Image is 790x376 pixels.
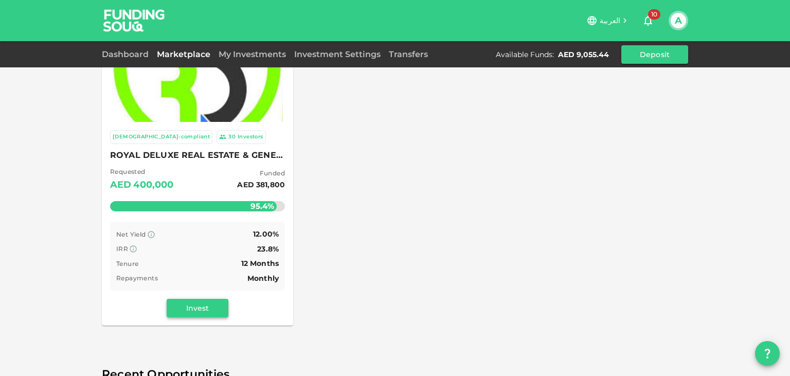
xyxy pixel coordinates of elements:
a: Investment Settings [290,49,385,59]
button: question [755,341,780,366]
a: Marketplace Logo [DEMOGRAPHIC_DATA]-compliant 30Investors ROYAL DELUXE REAL ESTATE & GENERAL MAIN... [102,3,293,326]
span: 23.8% [257,244,279,254]
div: Investors [238,133,263,141]
button: A [671,13,686,28]
div: Available Funds : [496,49,554,60]
span: 12 Months [241,259,279,268]
span: ROYAL DELUXE REAL ESTATE & GENERAL MAINTENANCE - L.L.C - O.P.C [110,148,285,163]
span: Requested [110,167,174,177]
a: Transfers [385,49,432,59]
button: Deposit [621,45,688,64]
span: 10 [648,9,660,20]
span: العربية [600,16,620,25]
div: Remaining : [110,192,140,202]
div: AED 18,200.00 [142,192,181,202]
span: Funded [237,168,285,178]
a: My Investments [214,49,290,59]
span: Tenure [116,260,138,267]
span: Net Yield [116,230,146,238]
div: 30 [228,133,236,141]
span: Repayments [116,274,158,282]
span: IRR [116,245,128,253]
div: [DEMOGRAPHIC_DATA]-compliant [113,133,210,141]
button: 10 [638,10,658,31]
a: Dashboard [102,49,153,59]
div: AED 9,055.44 [558,49,609,60]
span: 12.00% [253,229,279,239]
button: Invest [167,299,228,317]
span: Monthly [247,274,279,283]
a: Marketplace [153,49,214,59]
